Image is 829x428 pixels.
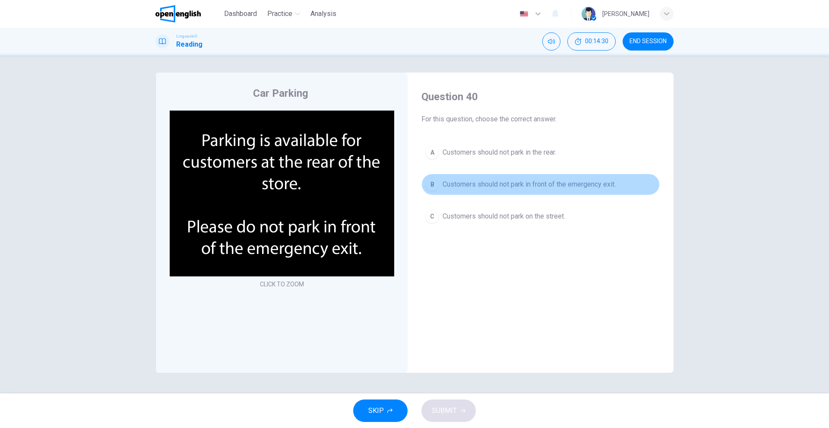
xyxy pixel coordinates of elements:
img: OpenEnglish logo [155,5,201,22]
button: CLICK TO ZOOM [256,278,307,290]
span: Customers should not park in the rear. [443,147,556,158]
img: undefined [170,111,394,276]
button: CCustomers should not park on the street. [421,206,660,227]
button: Analysis [307,6,340,22]
span: Customers should not park in front of the emergency exit. [443,179,616,190]
div: Mute [542,32,560,51]
h4: Car Parking [253,86,308,100]
span: END SESSION [630,38,667,45]
img: en [519,11,529,17]
button: 00:14:30 [567,32,616,51]
img: Profile picture [582,7,595,21]
span: Dashboard [224,9,257,19]
div: Hide [567,32,616,51]
a: OpenEnglish logo [155,5,221,22]
button: Dashboard [221,6,260,22]
div: A [425,146,439,159]
button: Practice [264,6,304,22]
span: Analysis [310,9,336,19]
span: SKIP [368,405,384,417]
div: [PERSON_NAME] [602,9,649,19]
button: END SESSION [623,32,674,51]
button: SKIP [353,399,408,422]
h1: Reading [176,39,203,50]
button: ACustomers should not park in the rear. [421,142,660,163]
h4: Question 40 [421,90,660,104]
span: For this question, choose the correct answer. [421,114,660,124]
div: C [425,209,439,223]
span: Practice [267,9,292,19]
span: Customers should not park on the street. [443,211,565,222]
div: B [425,178,439,191]
button: BCustomers should not park in front of the emergency exit. [421,174,660,195]
span: Linguaskill [176,33,197,39]
span: 00:14:30 [585,38,608,45]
